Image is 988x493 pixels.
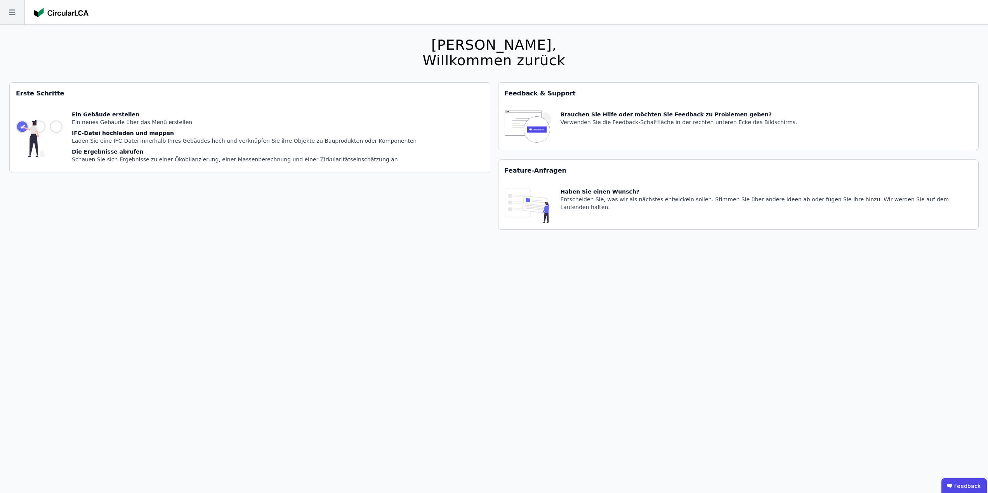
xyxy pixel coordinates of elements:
[498,83,979,104] div: Feedback & Support
[505,188,551,223] img: feature_request_tile-UiXE1qGU.svg
[498,160,979,182] div: Feature-Anfragen
[72,148,417,156] div: Die Ergebnisse abrufen
[16,111,63,166] img: getting_started_tile-DrF_GRSv.svg
[72,129,417,137] div: IFC-Datei hochladen und mappen
[34,8,89,17] img: Concular
[561,188,972,195] div: Haben Sie einen Wunsch?
[72,156,417,163] div: Schauen Sie sich Ergebnisse zu einer Ökobilanzierung, einer Massenberechnung und einer Zirkularit...
[422,53,565,68] div: Willkommen zurück
[505,111,551,144] img: feedback-icon-HCTs5lye.svg
[561,195,972,211] div: Entscheiden Sie, was wir als nächstes entwickeln sollen. Stimmen Sie über andere Ideen ab oder fü...
[10,83,490,104] div: Erste Schritte
[561,111,797,118] div: Brauchen Sie Hilfe oder möchten Sie Feedback zu Problemen geben?
[561,118,797,126] div: Verwenden Sie die Feedback-Schaltfläche in der rechten unteren Ecke des Bildschirms.
[72,118,417,126] div: Ein neues Gebäude über das Menü erstellen
[422,37,565,53] div: [PERSON_NAME],
[72,137,417,145] div: Laden Sie eine IFC-Datei innerhalb Ihres Gebäudes hoch und verknüpfen Sie ihre Objekte zu Bauprod...
[72,111,417,118] div: Ein Gebäude erstellen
